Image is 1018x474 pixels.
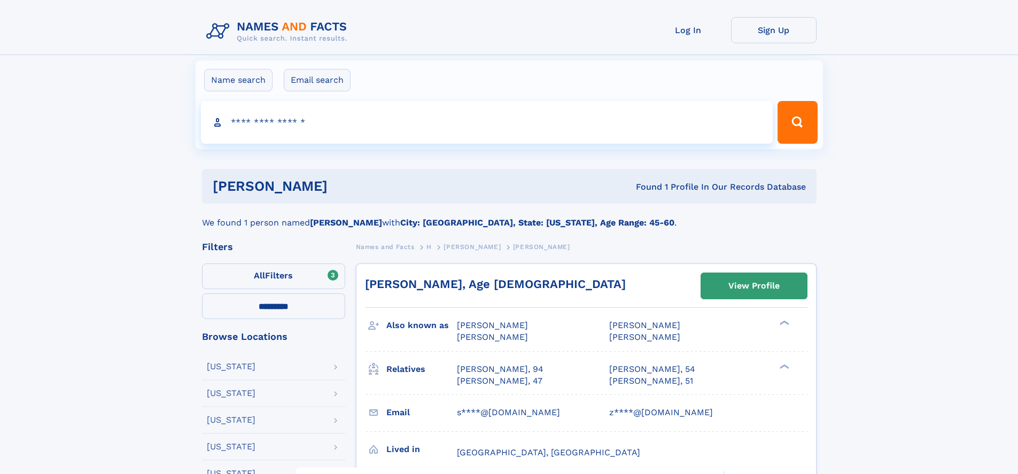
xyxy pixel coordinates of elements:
[202,17,356,46] img: Logo Names and Facts
[457,320,528,330] span: [PERSON_NAME]
[202,263,345,289] label: Filters
[609,375,693,387] a: [PERSON_NAME], 51
[207,442,255,451] div: [US_STATE]
[365,277,626,291] a: [PERSON_NAME], Age [DEMOGRAPHIC_DATA]
[284,69,351,91] label: Email search
[386,440,457,459] h3: Lived in
[386,403,457,422] h3: Email
[701,273,807,299] a: View Profile
[457,363,543,375] a: [PERSON_NAME], 94
[457,447,640,457] span: [GEOGRAPHIC_DATA], [GEOGRAPHIC_DATA]
[444,240,501,253] a: [PERSON_NAME]
[213,180,482,193] h1: [PERSON_NAME]
[201,101,773,144] input: search input
[310,217,382,228] b: [PERSON_NAME]
[207,389,255,398] div: [US_STATE]
[731,17,817,43] a: Sign Up
[202,332,345,341] div: Browse Locations
[728,274,780,298] div: View Profile
[202,242,345,252] div: Filters
[386,360,457,378] h3: Relatives
[513,243,570,251] span: [PERSON_NAME]
[481,181,806,193] div: Found 1 Profile In Our Records Database
[426,243,432,251] span: H
[400,217,674,228] b: City: [GEOGRAPHIC_DATA], State: [US_STATE], Age Range: 45-60
[386,316,457,335] h3: Also known as
[609,332,680,342] span: [PERSON_NAME]
[777,320,790,327] div: ❯
[254,270,265,281] span: All
[426,240,432,253] a: H
[609,363,695,375] a: [PERSON_NAME], 54
[609,320,680,330] span: [PERSON_NAME]
[444,243,501,251] span: [PERSON_NAME]
[202,204,817,229] div: We found 1 person named with .
[457,332,528,342] span: [PERSON_NAME]
[457,375,542,387] a: [PERSON_NAME], 47
[646,17,731,43] a: Log In
[778,101,817,144] button: Search Button
[777,363,790,370] div: ❯
[207,416,255,424] div: [US_STATE]
[356,240,415,253] a: Names and Facts
[204,69,273,91] label: Name search
[207,362,255,371] div: [US_STATE]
